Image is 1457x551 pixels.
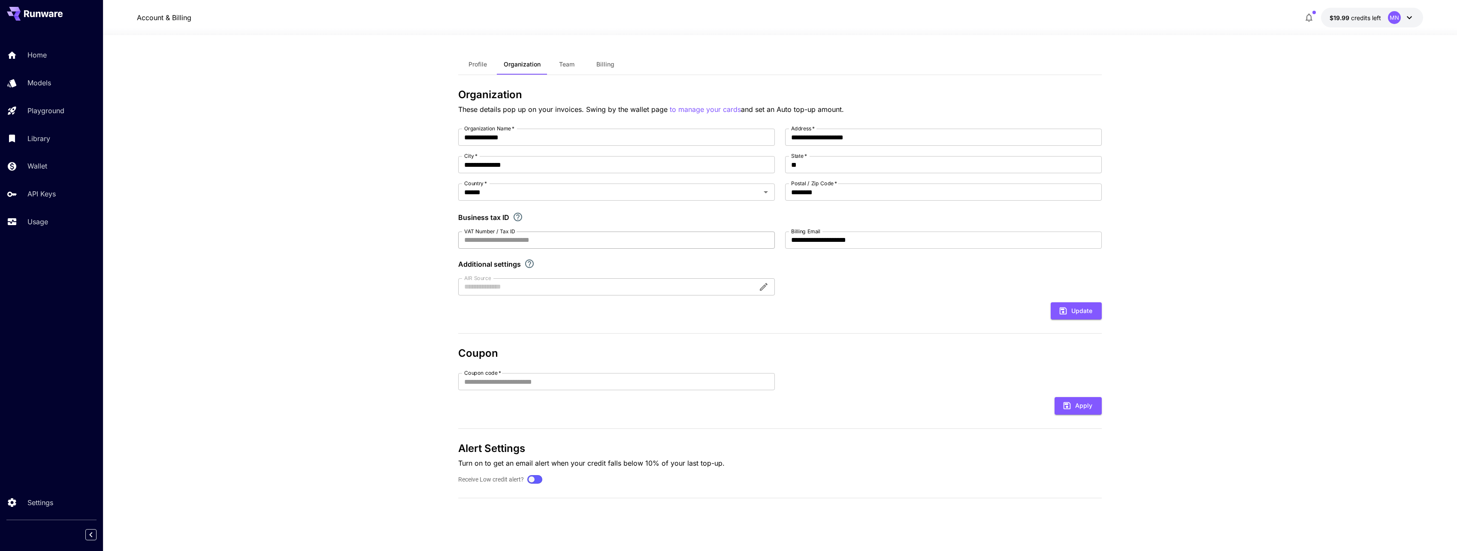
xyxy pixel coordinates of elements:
svg: Explore additional customization settings [524,259,535,269]
p: Wallet [27,161,47,171]
button: to manage your cards [670,104,741,115]
p: Usage [27,217,48,227]
h3: Alert Settings [458,443,1102,455]
label: Address [791,125,815,132]
button: Update [1051,302,1102,320]
h3: Coupon [458,347,1102,359]
label: City [464,152,478,160]
button: $19.9899MN [1321,8,1423,27]
label: AIR Source [464,274,491,282]
span: credits left [1351,14,1381,21]
label: Organization Name [464,125,514,132]
div: $19.9899 [1330,13,1381,22]
span: These details pop up on your invoices. Swing by the wallet page [458,105,670,114]
span: $19.99 [1330,14,1351,21]
span: Team [559,60,574,68]
button: Collapse sidebar [85,529,97,540]
h3: Organization [458,89,1102,101]
p: Models [27,78,51,88]
p: Playground [27,105,64,116]
p: Library [27,133,50,144]
label: Country [464,180,487,187]
a: Account & Billing [137,12,191,23]
span: Profile [469,60,487,68]
nav: breadcrumb [137,12,191,23]
svg: If you are a business tax registrant, please enter your business tax ID here. [513,212,523,222]
p: API Keys [27,189,56,199]
label: Billing Email [791,228,820,235]
span: Organization [504,60,541,68]
label: Postal / Zip Code [791,180,837,187]
p: Settings [27,497,53,508]
span: and set an Auto top-up amount. [741,105,844,114]
p: Additional settings [458,259,521,269]
label: State [791,152,807,160]
div: Collapse sidebar [92,527,103,542]
p: Turn on to get an email alert when your credit falls below 10% of your last top-up. [458,458,1102,468]
span: Billing [596,60,614,68]
p: Business tax ID [458,212,509,223]
button: Apply [1055,397,1102,415]
button: Open [760,186,772,198]
label: Coupon code [464,369,501,376]
p: Home [27,50,47,60]
label: VAT Number / Tax ID [464,228,515,235]
div: MN [1388,11,1401,24]
label: Receive Low credit alert? [458,475,524,484]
